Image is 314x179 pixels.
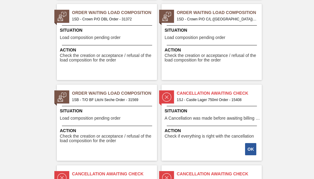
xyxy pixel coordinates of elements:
button: OK [245,143,256,155]
span: 1SD - Crown P/O C/L (Hogwarts) Order - 31373 [177,16,257,23]
span: Cancellation Awaiting Check [72,171,157,177]
span: Situation [60,108,155,114]
span: 1SJ - Castle Lager 750ml Order - 15408 [177,97,257,103]
span: Check the creation or acceptance / refusal of the load composition for the order [60,134,155,143]
img: status [57,12,67,21]
img: status [162,93,171,102]
span: Load composition pending order [60,35,121,40]
span: Cancellation Awaiting Check [177,171,262,177]
span: Check the creation or acceptance / refusal of the load composition for the order [165,53,260,63]
span: Action [60,47,155,53]
div: Complete task: 2212027 [246,142,257,156]
span: Action [165,47,260,53]
span: Load composition pending order [60,116,121,121]
span: Action [165,128,260,134]
img: status [162,12,171,21]
span: Situation [165,27,260,33]
span: Situation [60,27,155,33]
span: 1SB - T/O BF Litchi Seche Order - 31569 [72,97,152,103]
span: Cancellation Awaiting Check [177,90,262,97]
span: A Cancellation was made before awaiting billing stage [165,116,260,121]
span: Check if everything is right with the cancellation [165,134,254,139]
span: Situation [165,108,260,114]
span: Order Waiting Load Composition [72,9,157,16]
span: Check the creation or acceptance / refusal of the load composition for the order [60,53,155,63]
span: Load composition pending order [165,35,225,40]
span: Action [60,128,155,134]
span: Order Waiting Load Composition [72,90,157,97]
img: status [57,93,67,102]
span: 1SD - Crown P/O DBL Order - 31372 [72,16,152,23]
span: Order Waiting Load Composition [177,9,262,16]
